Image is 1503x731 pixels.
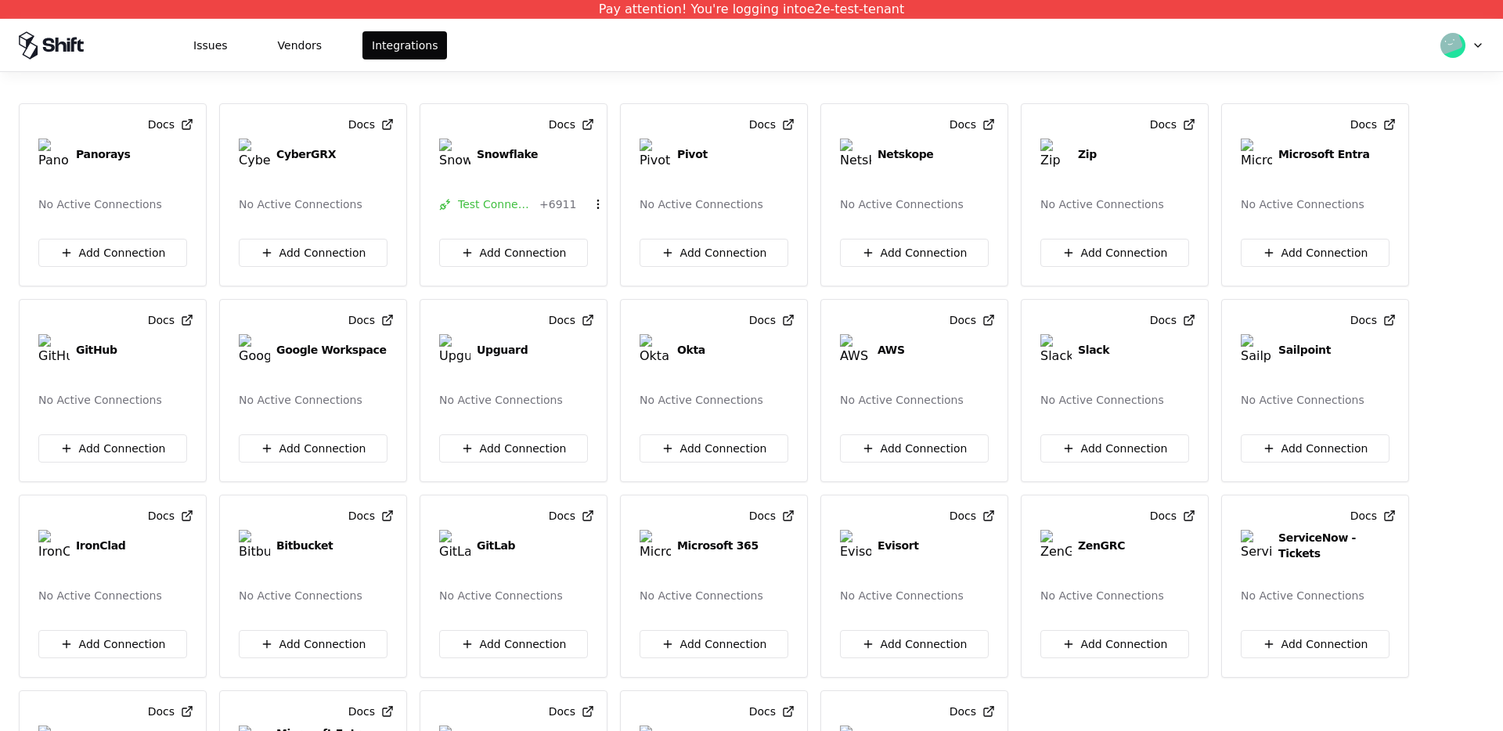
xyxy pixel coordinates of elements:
[76,538,125,553] div: IronClad
[950,306,995,334] button: Docs
[1350,306,1396,334] button: Docs
[749,110,795,139] button: Docs
[38,434,187,463] button: Add Connection
[184,31,237,59] button: Issues
[1040,392,1164,408] div: No Active Connections
[1278,342,1331,358] div: Sailpoint
[1241,530,1272,561] img: ServiceNow - Tickets
[1040,530,1072,561] img: ZenGRC
[439,239,588,267] button: Add Connection
[677,146,708,162] div: Pivot
[1040,196,1164,212] div: No Active Connections
[276,146,336,162] div: CyberGRX
[38,392,162,408] div: No Active Connections
[878,146,934,162] div: Netskope
[840,434,989,463] button: Add Connection
[348,697,394,726] button: Docs
[439,630,588,658] button: Add Connection
[348,110,394,139] button: Docs
[1150,110,1195,139] button: Docs
[1150,306,1195,334] button: Docs
[539,196,576,212] div: + 6911
[439,139,470,170] img: Snowflake
[148,110,193,139] button: Docs
[640,334,671,365] img: Okta
[1278,530,1389,561] div: ServiceNow - Tickets
[38,239,187,267] button: Add Connection
[148,697,193,726] button: Docs
[840,588,964,603] div: No Active Connections
[239,530,270,561] img: Bitbucket
[749,697,795,726] button: Docs
[549,306,594,334] button: Docs
[239,434,387,463] button: Add Connection
[439,334,470,365] img: Upguard
[1078,146,1097,162] div: Zip
[1350,110,1396,139] button: Docs
[840,196,964,212] div: No Active Connections
[640,139,671,170] img: Pivot
[38,588,162,603] div: No Active Connections
[1040,239,1189,267] button: Add Connection
[1078,342,1109,358] div: Slack
[276,538,333,553] div: Bitbucket
[1241,588,1364,603] div: No Active Connections
[840,239,989,267] button: Add Connection
[640,392,763,408] div: No Active Connections
[1241,392,1364,408] div: No Active Connections
[148,502,193,530] button: Docs
[239,139,270,170] img: CyberGRX
[549,697,594,726] button: Docs
[640,434,788,463] button: Add Connection
[640,196,763,212] div: No Active Connections
[549,110,594,139] button: Docs
[749,306,795,334] button: Docs
[38,196,162,212] div: No Active Connections
[239,334,270,365] img: Google Workspace
[276,342,387,358] div: Google Workspace
[1040,588,1164,603] div: No Active Connections
[1040,139,1072,170] img: Zip
[1241,139,1272,170] img: Microsoft Entra
[439,588,563,603] div: No Active Connections
[640,630,788,658] button: Add Connection
[549,502,594,530] button: Docs
[239,630,387,658] button: Add Connection
[840,334,871,365] img: AWS
[348,306,394,334] button: Docs
[1150,502,1195,530] button: Docs
[1241,434,1389,463] button: Add Connection
[439,530,470,561] img: GitLab
[76,146,131,162] div: Panorays
[640,588,763,603] div: No Active Connections
[477,342,528,358] div: Upguard
[38,630,187,658] button: Add Connection
[840,630,989,658] button: Add Connection
[38,139,70,170] img: Panorays
[1241,239,1389,267] button: Add Connection
[148,306,193,334] button: Docs
[477,538,515,553] div: GitLab
[950,110,995,139] button: Docs
[1040,334,1072,365] img: Slack
[640,530,671,561] img: Microsoft 365
[439,434,588,463] button: Add Connection
[749,502,795,530] button: Docs
[1278,146,1370,162] div: Microsoft Entra
[362,31,447,59] button: Integrations
[477,146,538,162] div: Snowflake
[239,239,387,267] button: Add Connection
[76,342,117,358] div: GitHub
[348,502,394,530] button: Docs
[878,342,905,358] div: AWS
[239,196,362,212] div: No Active Connections
[439,392,563,408] div: No Active Connections
[677,538,759,553] div: Microsoft 365
[1078,538,1125,553] div: ZenGRC
[38,334,70,365] img: GitHub
[677,342,705,358] div: Okta
[1040,630,1189,658] button: Add Connection
[458,196,533,212] div: Test Connection 7655
[1241,334,1272,365] img: Sailpoint
[269,31,331,59] button: Vendors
